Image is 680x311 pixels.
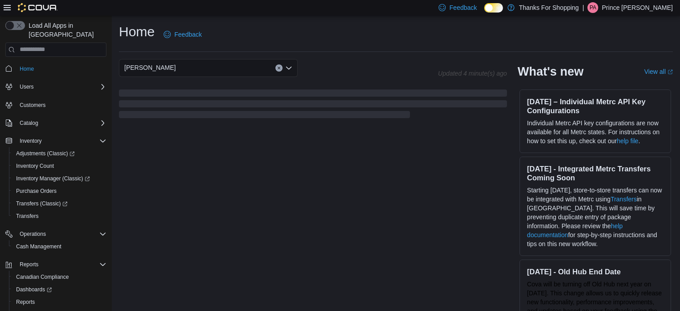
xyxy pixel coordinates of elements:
[527,222,623,239] a: help documentation
[484,3,503,13] input: Dark Mode
[13,284,106,295] span: Dashboards
[13,198,106,209] span: Transfers (Classic)
[20,137,42,145] span: Inventory
[16,229,50,239] button: Operations
[13,272,72,282] a: Canadian Compliance
[16,259,42,270] button: Reports
[16,100,49,111] a: Customers
[449,3,477,12] span: Feedback
[16,213,38,220] span: Transfers
[275,64,283,72] button: Clear input
[590,2,596,13] span: PA
[527,164,663,182] h3: [DATE] - Integrated Metrc Transfers Coming Soon
[16,64,38,74] a: Home
[20,119,38,127] span: Catalog
[644,68,673,75] a: View allExternal link
[2,135,110,147] button: Inventory
[119,23,155,41] h1: Home
[9,160,110,172] button: Inventory Count
[611,196,637,203] a: Transfers
[13,211,42,222] a: Transfers
[20,102,46,109] span: Customers
[20,65,34,72] span: Home
[13,186,106,196] span: Purchase Orders
[583,2,584,13] p: |
[119,91,507,120] span: Loading
[16,81,106,92] span: Users
[13,297,38,307] a: Reports
[9,240,110,253] button: Cash Management
[527,267,663,276] h3: [DATE] - Old Hub End Date
[13,241,65,252] a: Cash Management
[527,97,663,115] h3: [DATE] – Individual Metrc API Key Configurations
[16,187,57,195] span: Purchase Orders
[16,273,69,281] span: Canadian Compliance
[16,229,106,239] span: Operations
[9,210,110,222] button: Transfers
[20,230,46,238] span: Operations
[16,63,106,74] span: Home
[667,69,673,75] svg: External link
[18,3,58,12] img: Cova
[16,286,52,293] span: Dashboards
[16,136,45,146] button: Inventory
[13,148,78,159] a: Adjustments (Classic)
[16,118,106,128] span: Catalog
[16,81,37,92] button: Users
[13,186,60,196] a: Purchase Orders
[13,161,106,171] span: Inventory Count
[527,186,663,248] p: Starting [DATE], store-to-store transfers can now be integrated with Metrc using in [GEOGRAPHIC_D...
[9,271,110,283] button: Canadian Compliance
[9,172,110,185] a: Inventory Manager (Classic)
[13,173,93,184] a: Inventory Manager (Classic)
[13,198,71,209] a: Transfers (Classic)
[285,64,292,72] button: Open list of options
[13,173,106,184] span: Inventory Manager (Classic)
[587,2,598,13] div: Prince Arceo
[16,150,75,157] span: Adjustments (Classic)
[9,283,110,296] a: Dashboards
[13,241,106,252] span: Cash Management
[518,64,583,79] h2: What's new
[13,211,106,222] span: Transfers
[13,272,106,282] span: Canadian Compliance
[13,284,55,295] a: Dashboards
[2,81,110,93] button: Users
[13,161,58,171] a: Inventory Count
[519,2,579,13] p: Thanks For Shopping
[9,197,110,210] a: Transfers (Classic)
[2,228,110,240] button: Operations
[2,117,110,129] button: Catalog
[124,62,176,73] span: [PERSON_NAME]
[20,83,34,90] span: Users
[16,162,54,170] span: Inventory Count
[438,70,507,77] p: Updated 4 minute(s) ago
[527,119,663,145] p: Individual Metrc API key configurations are now available for all Metrc states. For instructions ...
[16,243,61,250] span: Cash Management
[25,21,106,39] span: Load All Apps in [GEOGRAPHIC_DATA]
[16,99,106,111] span: Customers
[2,258,110,271] button: Reports
[20,261,38,268] span: Reports
[602,2,673,13] p: Prince [PERSON_NAME]
[2,98,110,111] button: Customers
[9,185,110,197] button: Purchase Orders
[9,296,110,308] button: Reports
[16,136,106,146] span: Inventory
[13,297,106,307] span: Reports
[2,62,110,75] button: Home
[174,30,202,39] span: Feedback
[16,175,90,182] span: Inventory Manager (Classic)
[16,259,106,270] span: Reports
[16,200,68,207] span: Transfers (Classic)
[16,118,42,128] button: Catalog
[16,298,35,306] span: Reports
[13,148,106,159] span: Adjustments (Classic)
[9,147,110,160] a: Adjustments (Classic)
[617,137,638,145] a: help file
[160,26,205,43] a: Feedback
